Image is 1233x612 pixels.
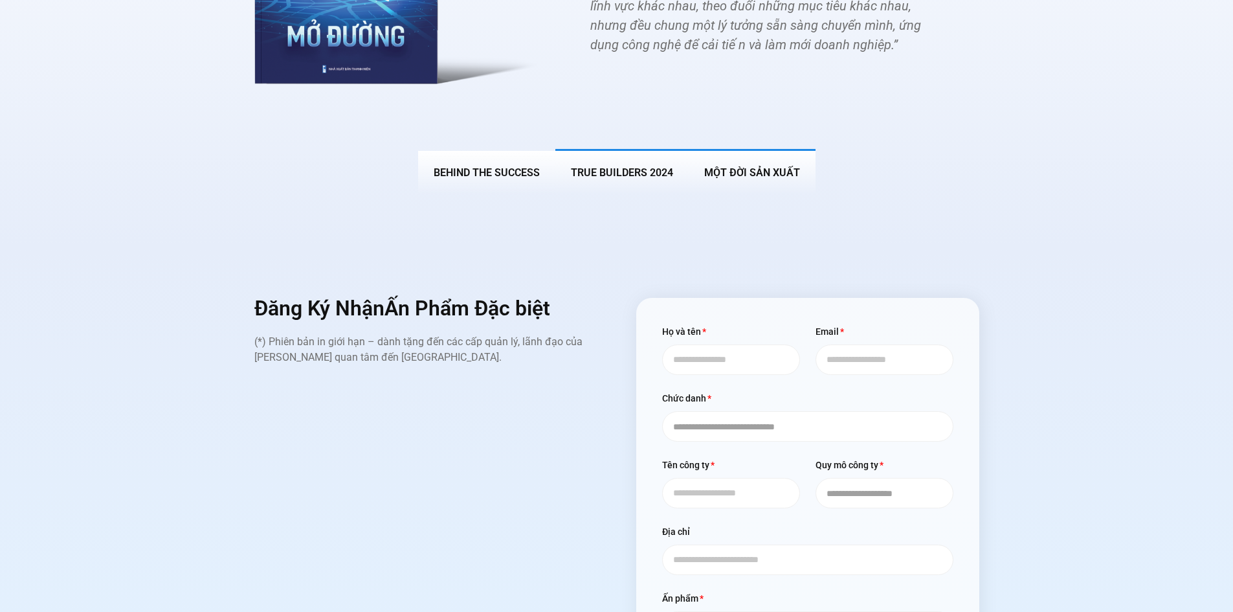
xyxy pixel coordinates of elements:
[662,324,707,345] label: Họ và tên
[662,457,715,478] label: Tên công ty
[571,166,673,179] span: True Builders 2024
[816,457,884,478] label: Quy mô công ty
[704,166,800,179] span: MỘT ĐỜI SẢN XUẤT
[662,391,712,411] label: Chức danh
[816,324,845,345] label: Email
[254,334,597,365] p: (*) Phiên bản in giới hạn – dành tặng đến các cấp quản lý, lãnh đạo của [PERSON_NAME] quan tâm đế...
[662,524,690,545] label: Địa chỉ
[254,298,597,319] h2: Đăng Ký Nhận
[384,296,550,321] span: Ấn Phẩm Đặc biệt
[434,166,540,179] span: BEHIND THE SUCCESS
[662,591,704,611] label: Ấn phẩm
